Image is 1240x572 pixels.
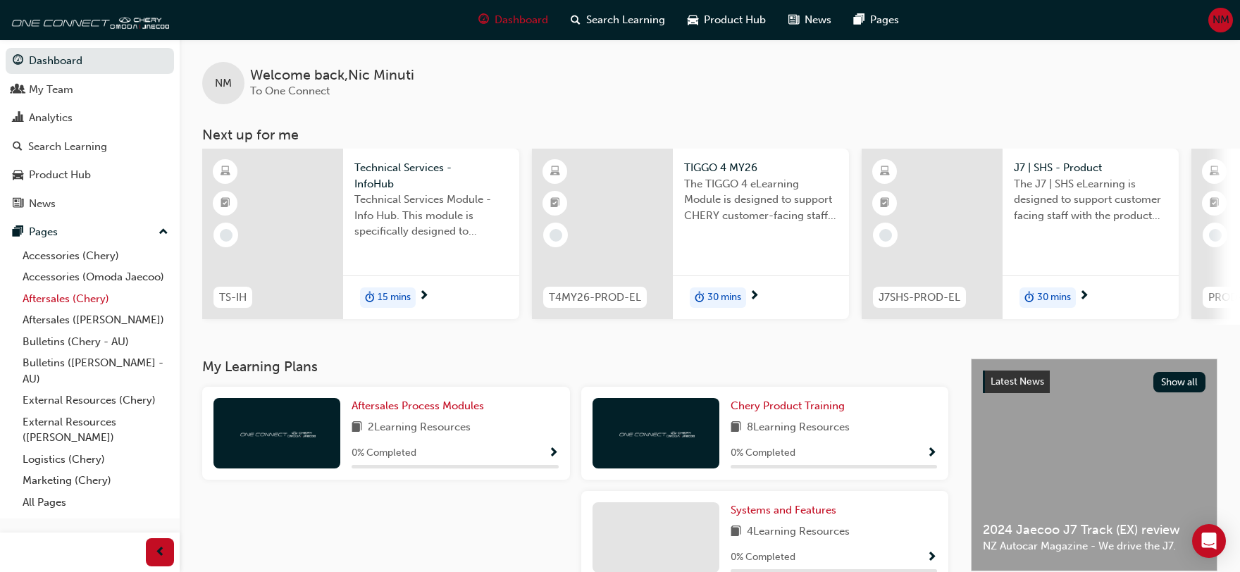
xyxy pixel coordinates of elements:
span: NM [1213,12,1229,28]
a: External Resources ([PERSON_NAME]) [17,411,174,449]
span: booktick-icon [880,194,890,213]
span: news-icon [13,198,23,211]
span: duration-icon [1024,289,1034,307]
span: J7 | SHS - Product [1014,160,1167,176]
a: Bulletins (Chery - AU) [17,331,174,353]
span: 15 mins [378,290,411,306]
span: TIGGO 4 MY26 [684,160,838,176]
span: 30 mins [1037,290,1071,306]
span: Show Progress [548,447,559,460]
span: book-icon [352,419,362,437]
button: Show Progress [926,549,937,566]
span: up-icon [159,223,168,242]
div: Analytics [29,110,73,126]
span: learningResourceType_ELEARNING-icon [1210,163,1220,181]
span: 2024 Jaecoo J7 Track (EX) review [983,522,1205,538]
button: Show all [1153,372,1206,392]
span: guage-icon [478,11,489,29]
button: Show Progress [926,444,937,462]
span: learningRecordVerb_NONE-icon [879,229,892,242]
a: guage-iconDashboard [467,6,559,35]
a: J7SHS-PROD-ELJ7 | SHS - ProductThe J7 | SHS eLearning is designed to support customer facing staf... [862,149,1179,319]
img: oneconnect [617,426,695,440]
a: Marketing (Chery) [17,470,174,492]
a: Search Learning [6,134,174,160]
div: Open Intercom Messenger [1192,524,1226,558]
a: External Resources (Chery) [17,390,174,411]
span: Pages [870,12,899,28]
a: Aftersales (Chery) [17,288,174,310]
span: guage-icon [13,55,23,68]
a: News [6,191,174,217]
span: learningRecordVerb_NONE-icon [220,229,232,242]
span: The J7 | SHS eLearning is designed to support customer facing staff with the product and sales in... [1014,176,1167,224]
span: 2 Learning Resources [368,419,471,437]
a: TS-IHTechnical Services - InfoHubTechnical Services Module - Info Hub. This module is specificall... [202,149,519,319]
span: Aftersales Process Modules [352,399,484,412]
span: booktick-icon [1210,194,1220,213]
a: My Team [6,77,174,103]
span: Search Learning [586,12,665,28]
span: duration-icon [695,289,705,307]
a: Latest NewsShow all2024 Jaecoo J7 Track (EX) reviewNZ Autocar Magazine - We drive the J7. [971,359,1217,571]
a: pages-iconPages [843,6,910,35]
span: learningRecordVerb_NONE-icon [550,229,562,242]
span: next-icon [749,290,759,303]
a: All Pages [17,492,174,514]
a: Dashboard [6,48,174,74]
span: Show Progress [926,447,937,460]
button: NM [1208,8,1233,32]
span: next-icon [1079,290,1089,303]
span: The TIGGO 4 eLearning Module is designed to support CHERY customer-facing staff with the product ... [684,176,838,224]
span: book-icon [731,523,741,541]
span: Dashboard [495,12,548,28]
span: J7SHS-PROD-EL [879,290,960,306]
h3: My Learning Plans [202,359,948,375]
span: car-icon [688,11,698,29]
span: 4 Learning Resources [747,523,850,541]
span: T4MY26-PROD-EL [549,290,641,306]
span: search-icon [571,11,581,29]
button: DashboardMy TeamAnalyticsSearch LearningProduct HubNews [6,45,174,219]
span: chart-icon [13,112,23,125]
img: oneconnect [238,426,316,440]
a: Chery Product Training [731,398,850,414]
a: search-iconSearch Learning [559,6,676,35]
span: Latest News [991,375,1044,387]
span: people-icon [13,84,23,97]
a: Aftersales ([PERSON_NAME]) [17,309,174,331]
span: duration-icon [365,289,375,307]
div: Search Learning [28,139,107,155]
span: book-icon [731,419,741,437]
span: 30 mins [707,290,741,306]
span: To One Connect [250,85,330,97]
span: pages-icon [13,226,23,239]
button: Show Progress [548,444,559,462]
a: news-iconNews [777,6,843,35]
a: car-iconProduct Hub [676,6,777,35]
span: booktick-icon [221,194,230,213]
span: car-icon [13,169,23,182]
span: Chery Product Training [731,399,845,412]
span: learningResourceType_ELEARNING-icon [880,163,890,181]
div: Pages [29,224,58,240]
img: oneconnect [7,6,169,34]
span: booktick-icon [550,194,560,213]
span: Technical Services Module - Info Hub. This module is specifically designed to address the require... [354,192,508,240]
span: news-icon [788,11,799,29]
span: search-icon [13,141,23,154]
span: 0 % Completed [731,549,795,566]
a: T4MY26-PROD-ELTIGGO 4 MY26The TIGGO 4 eLearning Module is designed to support CHERY customer-faci... [532,149,849,319]
span: Welcome back , Nic Minuti [250,68,414,84]
span: learningResourceType_ELEARNING-icon [221,163,230,181]
span: Product Hub [704,12,766,28]
span: prev-icon [155,544,166,561]
div: My Team [29,82,73,98]
span: 0 % Completed [731,445,795,461]
a: Systems and Features [731,502,842,518]
span: 8 Learning Resources [747,419,850,437]
span: learningRecordVerb_NONE-icon [1209,229,1222,242]
a: Bulletins ([PERSON_NAME] - AU) [17,352,174,390]
span: Technical Services - InfoHub [354,160,508,192]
